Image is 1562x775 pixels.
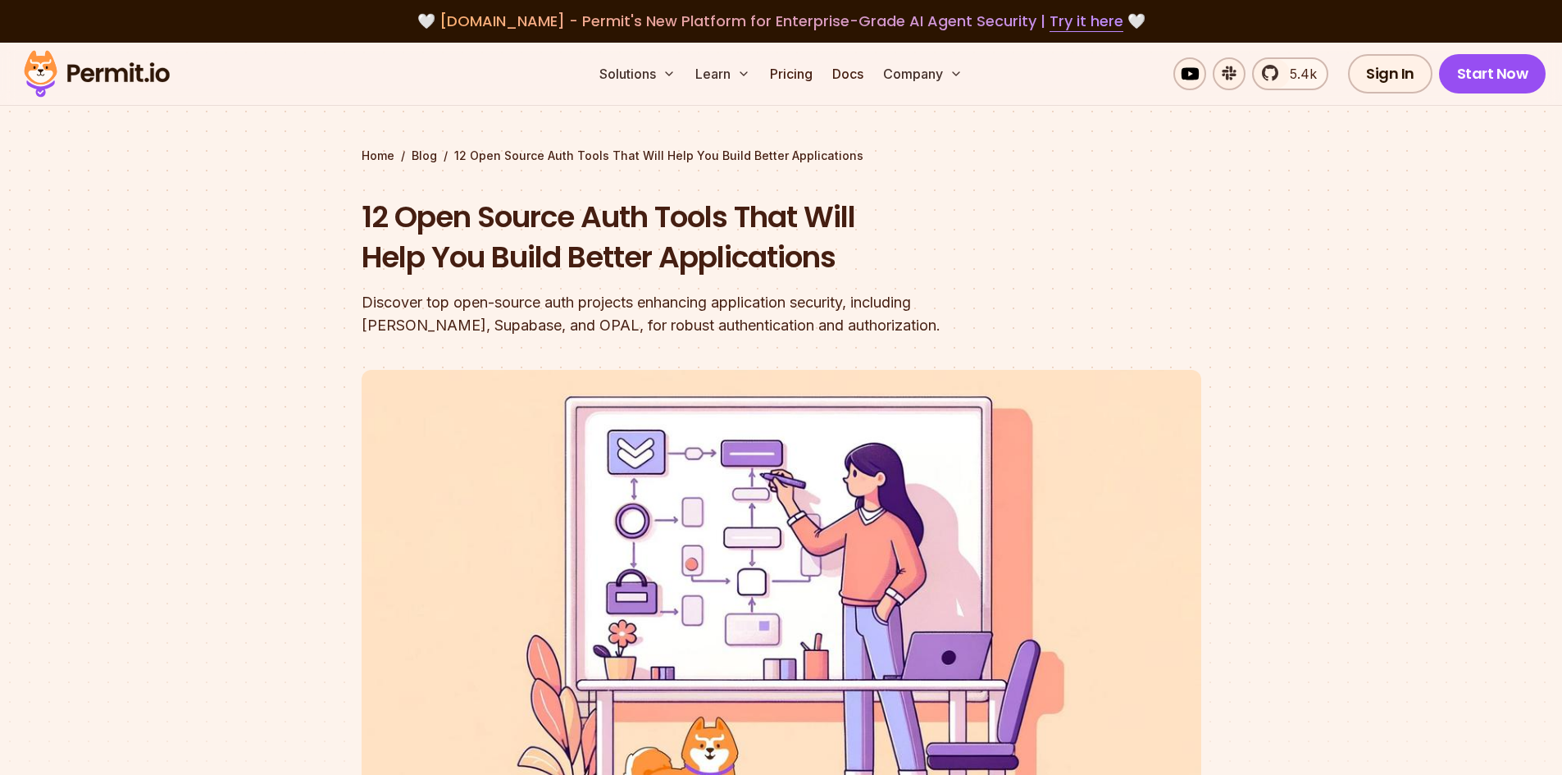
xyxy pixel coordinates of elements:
button: Solutions [593,57,682,90]
h1: 12 Open Source Auth Tools That Will Help You Build Better Applications [362,197,991,278]
a: Blog [412,148,437,164]
a: Home [362,148,394,164]
a: Start Now [1439,54,1546,93]
div: 🤍 🤍 [39,10,1523,33]
div: Discover top open-source auth projects enhancing application security, including [PERSON_NAME], S... [362,291,991,337]
span: [DOMAIN_NAME] - Permit's New Platform for Enterprise-Grade AI Agent Security | [439,11,1123,31]
a: Sign In [1348,54,1432,93]
button: Company [877,57,969,90]
a: Try it here [1050,11,1123,32]
a: Pricing [763,57,819,90]
div: / / [362,148,1201,164]
span: 5.4k [1280,64,1317,84]
img: Permit logo [16,46,177,102]
a: Docs [826,57,870,90]
a: 5.4k [1252,57,1328,90]
button: Learn [689,57,757,90]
